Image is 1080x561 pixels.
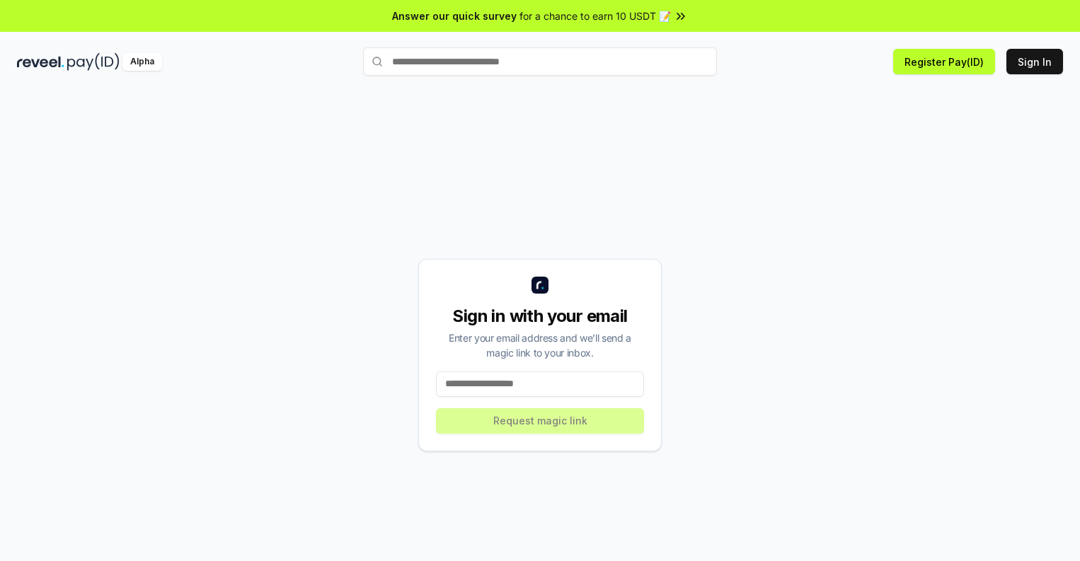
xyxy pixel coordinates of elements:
div: Alpha [122,53,162,71]
button: Register Pay(ID) [893,49,995,74]
img: reveel_dark [17,53,64,71]
img: logo_small [532,277,548,294]
button: Sign In [1006,49,1063,74]
div: Enter your email address and we’ll send a magic link to your inbox. [436,330,644,360]
span: for a chance to earn 10 USDT 📝 [519,8,671,23]
span: Answer our quick survey [392,8,517,23]
img: pay_id [67,53,120,71]
div: Sign in with your email [436,305,644,328]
